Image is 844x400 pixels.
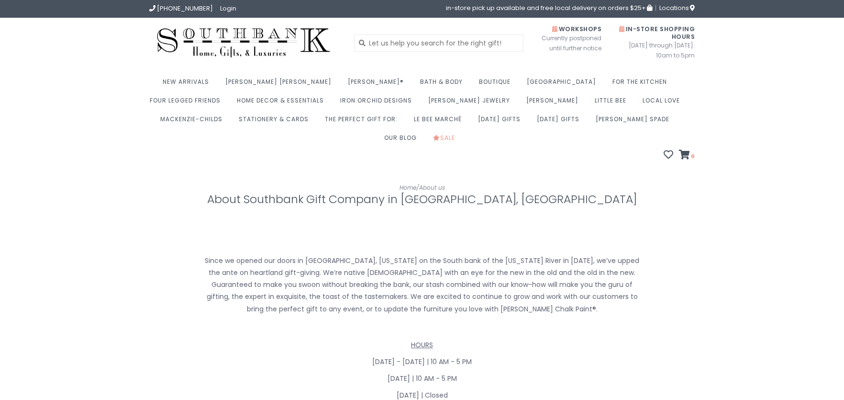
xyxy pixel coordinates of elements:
a: [PERSON_NAME]® [348,75,409,94]
a: MacKenzie-Childs [160,113,227,131]
span: in-store pick up available and free local delivery on orders $25+ [446,5,652,11]
span: Currently postponed until further notice [530,33,601,53]
a: Iron Orchid Designs [340,94,417,113]
p: [DATE] | 10 AM - 5 PM [149,373,695,385]
a: [PERSON_NAME] [526,94,583,113]
div: / [149,183,695,193]
a: [PHONE_NUMBER] [149,4,213,13]
h1: About Southbank Gift Company in [GEOGRAPHIC_DATA], [GEOGRAPHIC_DATA] [149,193,695,206]
a: [PERSON_NAME] Jewelry [428,94,515,113]
a: [DATE] Gifts [478,113,525,131]
a: Login [220,4,236,13]
p: [DATE] - [DATE] | 10 AM - 5 PM [149,356,695,368]
a: Home [400,183,416,192]
span: [DATE] through [DATE]: 10am to 5pm [616,40,695,60]
input: Let us help you search for the right gift! [354,34,524,52]
img: Southbank Gift Company -- Home, Gifts, and Luxuries [149,25,338,61]
a: Bath & Body [420,75,467,94]
a: Four Legged Friends [150,94,225,113]
a: [DATE] Gifts [537,113,584,131]
span: Locations [659,3,695,12]
a: Sale [433,131,460,150]
a: [PERSON_NAME] [PERSON_NAME] [225,75,336,94]
a: Home Decor & Essentials [237,94,329,113]
a: Our Blog [384,131,422,150]
a: For the Kitchen [612,75,672,94]
a: [PERSON_NAME] Spade [596,113,674,131]
span: [PHONE_NUMBER] [157,4,213,13]
span: In-Store Shopping Hours [619,25,695,41]
a: Le Bee Marché [414,113,466,131]
a: 0 [679,151,695,160]
a: The perfect gift for: [325,113,402,131]
span: Workshops [552,25,601,33]
a: Locations [655,5,695,11]
a: Local Love [643,94,685,113]
a: About us [419,183,445,192]
a: New Arrivals [163,75,214,94]
a: Little Bee [595,94,631,113]
a: Stationery & Cards [239,113,313,131]
p: Since we opened our doors in [GEOGRAPHIC_DATA], [US_STATE] on the South bank of the [US_STATE] Ri... [204,255,640,315]
a: Boutique [479,75,515,94]
span: HOURS [411,340,433,350]
a: [GEOGRAPHIC_DATA] [527,75,601,94]
span: 0 [690,152,695,160]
